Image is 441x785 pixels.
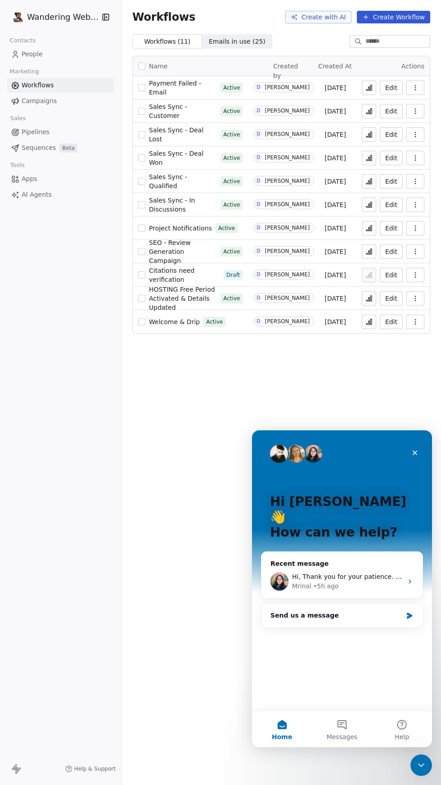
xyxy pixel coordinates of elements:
button: Wandering Webmaster [11,9,96,25]
iframe: Intercom live chat [410,754,432,776]
div: [PERSON_NAME] [265,201,310,208]
button: Create Workflow [357,11,430,23]
span: Sequences [22,143,56,153]
a: Sales Sync - Deal Lost [149,126,217,144]
a: AI Agents [7,187,114,202]
div: [PERSON_NAME] [265,84,310,90]
span: Active [223,84,240,92]
a: SEO - Review Generation Campaign [149,238,217,265]
a: Sales Sync - In Discussions [149,196,217,214]
span: [DATE] [325,153,346,162]
a: Welcome & Drip [149,317,200,326]
span: [DATE] [325,83,346,92]
span: Active [223,248,240,256]
div: D [257,248,261,255]
div: [PERSON_NAME] [265,225,310,231]
span: [DATE] [325,271,346,280]
div: [PERSON_NAME] [265,154,310,161]
span: Project Notifications [149,225,212,232]
button: Edit [380,221,403,235]
a: Workflows [7,78,114,93]
a: Edit [380,174,403,189]
span: [DATE] [325,107,346,116]
span: Sales Sync - Deal Lost [149,126,203,143]
span: [DATE] [325,224,346,233]
div: D [257,224,261,231]
span: Help & Support [74,765,116,772]
button: Edit [380,151,403,165]
span: Sales Sync - In Discussions [149,197,195,213]
span: Active [223,107,240,115]
div: D [257,107,261,114]
span: Sales Sync - Qualified [149,173,187,189]
span: Apps [22,174,37,184]
span: Sales [6,112,30,125]
div: [PERSON_NAME] [265,248,310,254]
span: Campaigns [22,96,57,106]
a: Edit [380,104,403,118]
div: D [257,84,261,91]
span: Tools [6,158,28,172]
button: Edit [380,291,403,306]
img: logo.png [13,12,23,23]
span: Wandering Webmaster [27,11,100,23]
div: D [257,201,261,208]
div: [PERSON_NAME] [265,318,310,325]
div: D [257,131,261,138]
span: HOSTING Free Period Activated & Details Updated [149,286,215,311]
a: Help & Support [65,765,116,772]
span: [DATE] [325,130,346,139]
a: Apps [7,171,114,186]
button: Edit [380,198,403,212]
span: Workflows [132,11,195,23]
span: Active [223,201,240,209]
span: [DATE] [325,177,346,186]
span: Actions [401,63,424,70]
div: D [257,154,261,161]
a: Sales Sync - Deal Won [149,149,217,167]
span: Created by [273,63,298,79]
button: Edit [380,315,403,329]
div: [PERSON_NAME] [265,108,310,114]
span: People [22,50,43,59]
span: Active [218,224,235,232]
span: Active [223,177,240,185]
a: Pipelines [7,125,114,140]
a: HOSTING Free Period Activated & Details Updated [149,285,217,312]
span: Active [206,318,223,326]
div: [PERSON_NAME] [265,271,310,278]
span: Draft [226,271,240,279]
div: D [257,271,261,278]
span: Active [223,131,240,139]
a: Project Notifications [149,224,212,233]
a: SequencesBeta [7,140,114,155]
span: Emails in use ( 25 ) [209,37,265,46]
div: [PERSON_NAME] [265,295,310,301]
div: D [257,294,261,302]
div: D [257,318,261,325]
button: Edit [380,244,403,259]
span: Pipelines [22,127,49,137]
button: Edit [380,127,403,142]
span: Payment Failed - Email [149,80,201,96]
span: SEO - Review Generation Campaign [149,239,191,264]
a: People [7,47,114,62]
a: Sales Sync - Qualified [149,172,217,190]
